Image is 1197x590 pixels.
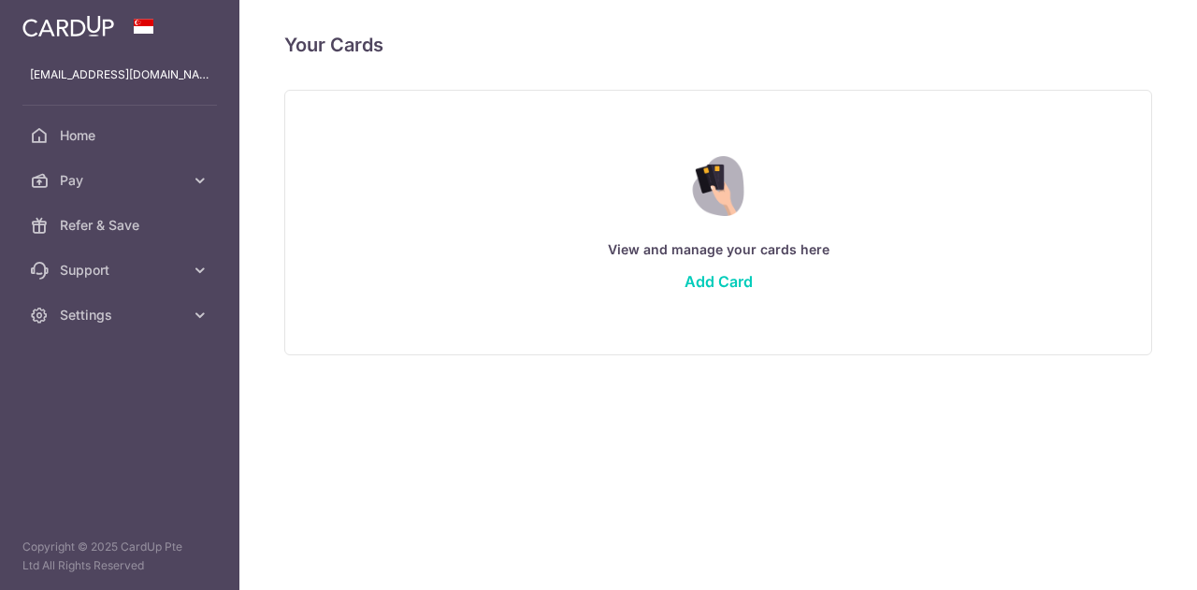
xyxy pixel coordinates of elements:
img: Credit Card [678,156,757,216]
span: Refer & Save [60,216,183,235]
h4: Your Cards [284,30,383,60]
img: CardUp [22,15,114,37]
p: [EMAIL_ADDRESS][DOMAIN_NAME] [30,65,209,84]
iframe: Opens a widget where you can find more information [1077,534,1178,581]
span: Home [60,126,183,145]
span: Settings [60,306,183,324]
a: Add Card [685,272,753,291]
span: Support [60,261,183,280]
p: View and manage your cards here [323,238,1114,261]
span: Pay [60,171,183,190]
